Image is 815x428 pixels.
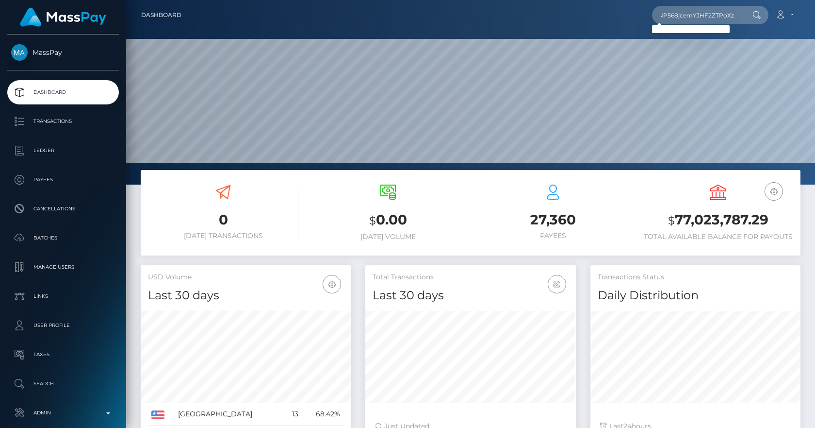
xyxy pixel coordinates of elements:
h5: Total Transactions [373,273,568,282]
h6: Payees [478,232,628,240]
a: Dashboard [141,5,181,25]
a: Cancellations [7,197,119,221]
p: Transactions [11,114,115,129]
h3: 0 [148,210,298,229]
h3: 77,023,787.29 [643,210,793,230]
img: US.png [151,411,164,419]
a: Taxes [7,342,119,367]
p: Batches [11,231,115,245]
small: $ [369,214,376,227]
a: Batches [7,226,119,250]
h5: USD Volume [148,273,343,282]
h6: [DATE] Transactions [148,232,298,240]
td: [GEOGRAPHIC_DATA] [175,403,284,426]
td: 13 [284,403,302,426]
a: Dashboard [7,80,119,104]
h3: 27,360 [478,210,628,229]
h6: [DATE] Volume [313,233,463,241]
h5: Transactions Status [598,273,793,282]
p: Search [11,377,115,391]
h4: Last 30 days [148,287,343,304]
p: Taxes [11,347,115,362]
p: Links [11,289,115,304]
p: Dashboard [11,85,115,100]
a: Links [7,284,119,308]
p: Manage Users [11,260,115,274]
a: User Profile [7,313,119,338]
h6: Total Available Balance for Payouts [643,233,793,241]
img: MassPay Logo [20,8,106,27]
input: Search... [652,6,743,24]
td: 68.42% [302,403,343,426]
h3: 0.00 [313,210,463,230]
h4: Last 30 days [373,287,568,304]
p: Payees [11,172,115,187]
p: Ledger [11,143,115,158]
p: Admin [11,406,115,420]
img: MassPay [11,44,28,61]
h4: Daily Distribution [598,287,793,304]
span: MassPay [7,48,119,57]
small: $ [668,214,675,227]
a: Manage Users [7,255,119,279]
a: Admin [7,401,119,425]
a: Search [7,372,119,396]
p: User Profile [11,318,115,333]
p: Cancellations [11,202,115,216]
a: Payees [7,168,119,192]
a: Transactions [7,109,119,134]
a: Ledger [7,138,119,163]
